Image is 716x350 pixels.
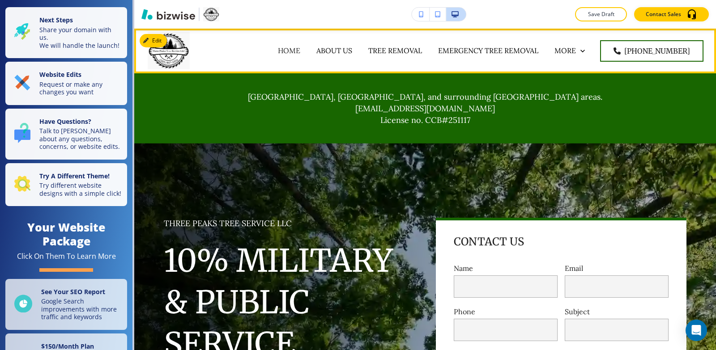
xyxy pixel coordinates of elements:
[141,9,195,20] img: Bizwise Logo
[554,46,576,56] p: MORE
[39,70,81,79] strong: Website Edits
[164,114,686,126] p: License no. CCB#251117
[140,34,167,47] button: Edit
[5,109,127,160] button: Have Questions?Talk to [PERSON_NAME] about any questions, concerns, or website edits.
[39,16,73,24] strong: Next Steps
[39,117,91,126] strong: Have Questions?
[587,10,615,18] p: Save Draft
[41,297,122,321] p: Google Search improvements with more traffic and keywords
[39,181,122,197] p: Try different website designs with a simple click!
[575,7,627,21] button: Save Draft
[41,287,105,296] strong: See Your SEO Report
[17,252,116,261] div: Click On Them To Learn More
[438,46,538,56] p: EMERGENCY TREE REMOVAL
[5,7,127,58] button: Next StepsShare your domain with us.We will handle the launch!
[203,7,219,21] img: Your Logo
[454,307,558,317] p: Phone
[565,307,669,317] p: Subject
[278,46,300,56] p: HOME
[164,218,414,229] p: THREE PEAKS TREE SERVICE LLC
[686,320,707,341] div: Open Intercom Messenger
[368,46,422,56] p: TREE REMOVAL
[39,26,122,50] p: Share your domain with us. We will handle the launch!
[5,220,127,248] h4: Your Website Package
[39,127,122,151] p: Talk to [PERSON_NAME] about any questions, concerns, or website edits.
[355,103,495,114] a: [EMAIL_ADDRESS][DOMAIN_NAME]
[39,80,122,96] p: Request or make any changes you want
[646,10,681,18] p: Contact Sales
[454,235,524,249] h4: Contact Us
[5,62,127,105] button: Website EditsRequest or make any changes you want
[634,7,709,21] button: Contact Sales
[600,40,703,62] a: [PHONE_NUMBER]
[454,263,558,274] p: Name
[248,92,602,102] a: [GEOGRAPHIC_DATA], [GEOGRAPHIC_DATA], and surrounding [GEOGRAPHIC_DATA] areas.
[316,46,352,56] p: ABOUT US
[565,263,669,274] p: Email
[5,163,127,207] button: Try A Different Theme!Try different website designs with a simple click!
[39,172,110,180] strong: Try A Different Theme!
[5,279,127,330] a: See Your SEO ReportGoogle Search improvements with more traffic and keywords
[148,32,190,69] img: Three Peaks Tree Service LLC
